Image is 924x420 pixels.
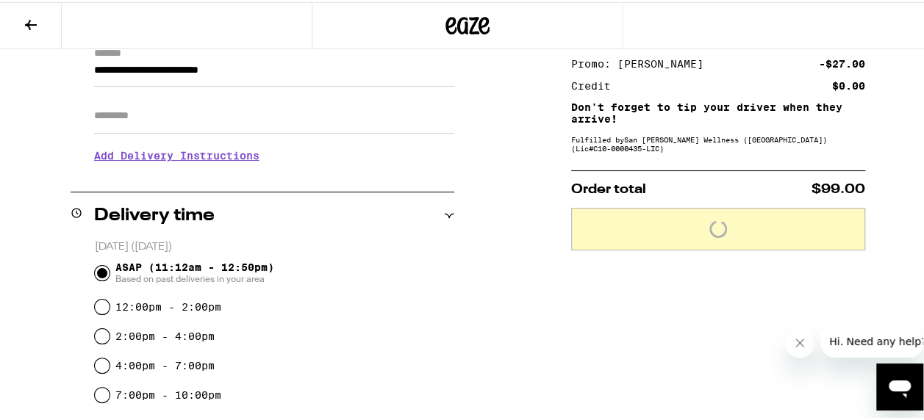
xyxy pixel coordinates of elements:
[115,299,221,311] label: 12:00pm - 2:00pm
[571,57,714,67] div: Promo: [PERSON_NAME]
[94,170,454,182] p: We'll contact you at [PHONE_NUMBER] when we arrive
[812,181,865,194] span: $99.00
[95,238,454,252] p: [DATE] ([DATE])
[820,323,923,355] iframe: Message from company
[571,99,865,123] p: Don't forget to tip your driver when they arrive!
[571,133,865,151] div: Fulfilled by San [PERSON_NAME] Wellness ([GEOGRAPHIC_DATA]) (Lic# C10-0000435-LIC )
[115,358,215,369] label: 4:00pm - 7:00pm
[94,137,454,170] h3: Add Delivery Instructions
[571,79,621,89] div: Credit
[876,361,923,408] iframe: Button to launch messaging window
[115,328,215,340] label: 2:00pm - 4:00pm
[115,387,221,399] label: 7:00pm - 10:00pm
[832,79,865,89] div: $0.00
[115,259,274,283] span: ASAP (11:12am - 12:50pm)
[819,57,865,67] div: -$27.00
[94,205,215,222] h2: Delivery time
[9,10,106,22] span: Hi. Need any help?
[785,326,814,355] iframe: Close message
[571,181,646,194] span: Order total
[115,271,274,283] span: Based on past deliveries in your area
